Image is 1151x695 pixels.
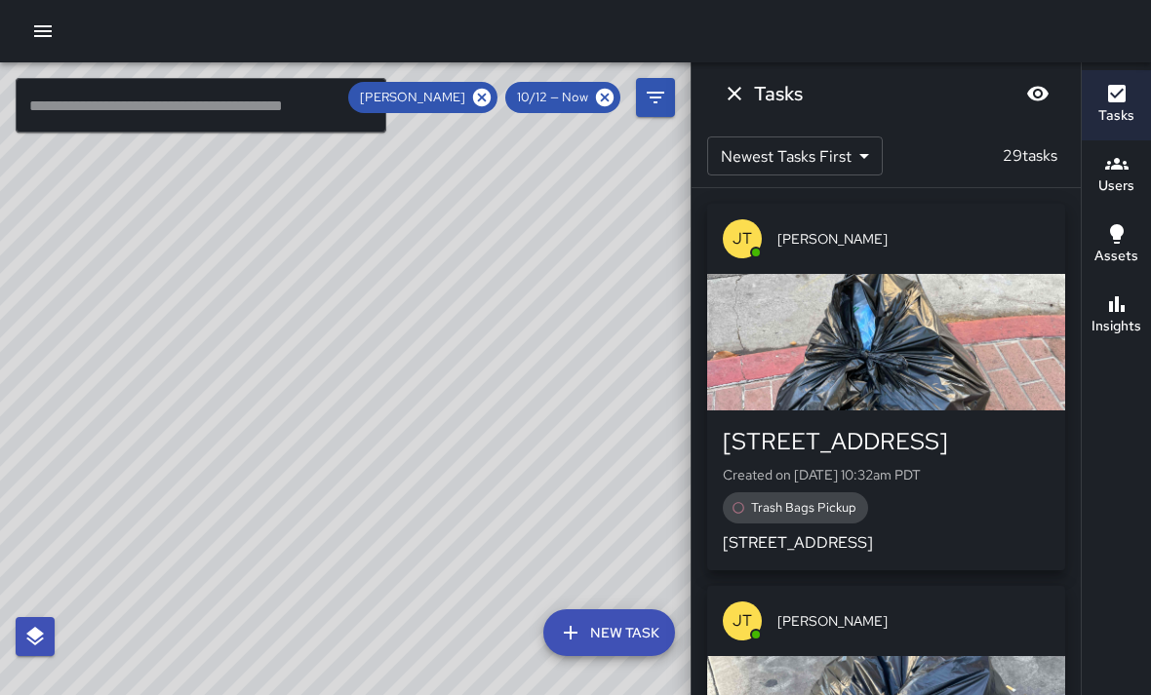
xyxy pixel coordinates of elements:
div: 10/12 — Now [505,82,620,113]
p: [STREET_ADDRESS] [723,531,1050,555]
span: [PERSON_NAME] [777,611,1050,631]
button: JT[PERSON_NAME][STREET_ADDRESS]Created on [DATE] 10:32am PDTTrash Bags Pickup[STREET_ADDRESS] [707,204,1065,570]
button: New Task [543,609,675,656]
div: [PERSON_NAME] [348,82,497,113]
p: JT [733,609,752,633]
span: [PERSON_NAME] [348,88,477,107]
h6: Tasks [754,78,803,109]
button: Filters [636,78,675,117]
button: Dismiss [715,74,754,113]
button: Insights [1082,281,1151,351]
h6: Tasks [1098,105,1134,127]
button: Assets [1082,211,1151,281]
p: JT [733,227,752,251]
h6: Insights [1091,316,1141,337]
button: Blur [1018,74,1057,113]
p: Created on [DATE] 10:32am PDT [723,465,1050,484]
button: Tasks [1082,70,1151,140]
p: 29 tasks [995,144,1065,168]
span: 10/12 — Now [505,88,600,107]
h6: Users [1098,175,1134,197]
span: Trash Bags Pickup [739,498,868,518]
div: Newest Tasks First [707,136,883,175]
h6: Assets [1094,246,1138,267]
div: [STREET_ADDRESS] [723,426,1050,457]
span: [PERSON_NAME] [777,229,1050,249]
button: Users [1082,140,1151,211]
